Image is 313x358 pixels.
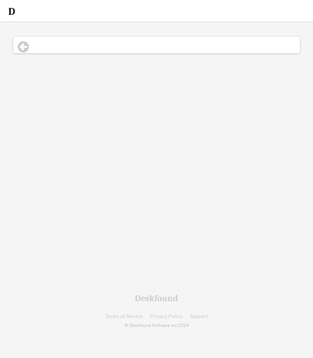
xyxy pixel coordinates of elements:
[105,314,143,319] a: Terms of Service
[292,5,306,18] img: yH5BAEAAAAALAAAAAABAAEAAAIBRAA7
[150,314,183,319] a: Privacy Policy
[7,7,16,16] img: d-whitebg.png
[135,294,178,303] div: Deskfound
[190,314,208,319] a: Support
